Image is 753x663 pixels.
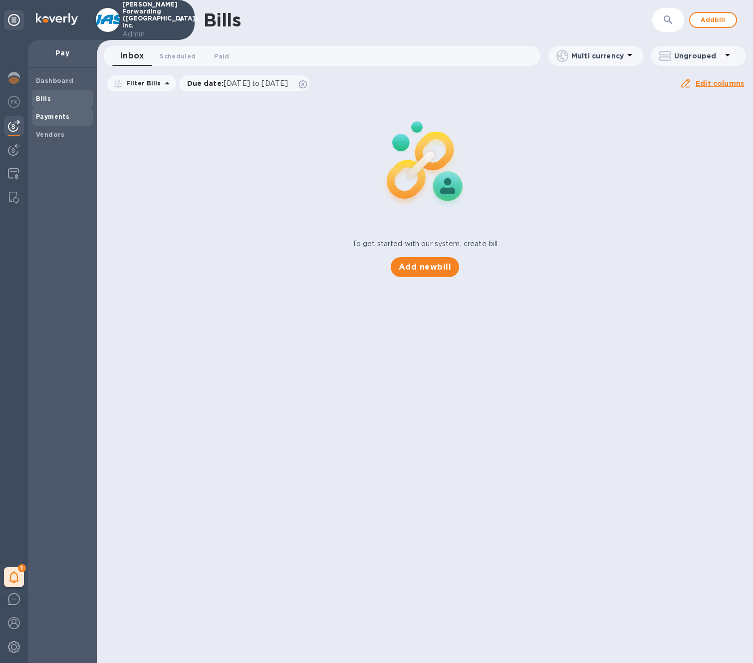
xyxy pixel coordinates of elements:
[696,79,744,87] u: Edit columns
[36,77,74,84] b: Dashboard
[36,95,51,102] b: Bills
[204,9,241,30] h1: Bills
[4,10,24,30] div: Unpin categories
[391,257,459,277] button: Add newbill
[674,51,722,61] p: Ungrouped
[214,51,229,61] span: Paid
[352,239,498,249] p: To get started with our system, create bill
[122,1,172,39] p: [PERSON_NAME] Forwarding ([GEOGRAPHIC_DATA]), Inc.
[18,564,26,572] span: 1
[122,79,161,87] p: Filter Bills
[36,131,65,138] b: Vendors
[698,14,728,26] span: Add bill
[224,79,288,87] span: [DATE] to [DATE]
[122,29,172,39] p: Admin
[36,13,78,25] img: Logo
[8,96,20,108] img: Foreign exchange
[187,78,293,88] p: Due date :
[179,75,310,91] div: Due date:[DATE] to [DATE]
[36,113,69,120] b: Payments
[160,51,196,61] span: Scheduled
[36,48,89,58] p: Pay
[8,168,19,180] img: Credit hub
[399,261,451,273] span: Add new bill
[689,12,737,28] button: Addbill
[120,49,144,63] span: Inbox
[571,51,624,61] p: Multi currency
